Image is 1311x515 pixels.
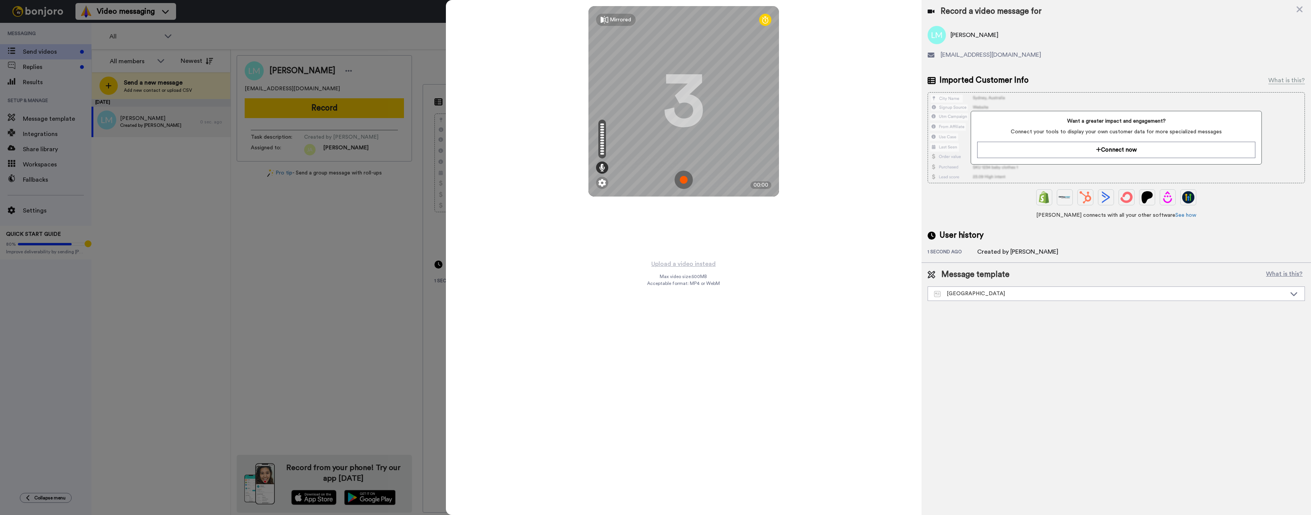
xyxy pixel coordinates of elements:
[977,247,1058,256] div: Created by [PERSON_NAME]
[33,22,131,29] p: Hi [PERSON_NAME], ​ Boost your Bonjoro view rate with this handy guide. Make sure your sending ad...
[941,269,1010,280] span: Message template
[939,75,1029,86] span: Imported Customer Info
[1162,191,1174,203] img: Drip
[977,117,1256,125] span: Want a greater impact and engagement?
[663,73,705,130] div: 3
[1038,191,1050,203] img: Shopify
[977,142,1256,158] button: Connect now
[934,291,941,297] img: Message-temps.svg
[1120,191,1133,203] img: ConvertKit
[647,280,720,286] span: Acceptable format: MP4 or WebM
[1182,191,1194,203] img: GoHighLevel
[1268,76,1305,85] div: What is this?
[977,128,1256,136] span: Connect your tools to display your own customer data for more specialized messages
[934,290,1286,297] div: [GEOGRAPHIC_DATA]
[1059,191,1071,203] img: Ontraport
[1264,269,1305,280] button: What is this?
[17,23,29,35] img: Profile image for James
[11,16,141,41] div: message notification from James, 3w ago. Hi Joseph, ​ Boost your Bonjoro view rate with this hand...
[1079,191,1091,203] img: Hubspot
[598,179,606,187] img: ic_gear.svg
[33,29,131,36] p: Message from James, sent 3w ago
[1100,191,1112,203] img: ActiveCampaign
[928,249,977,256] div: 1 second ago
[941,50,1041,59] span: [EMAIL_ADDRESS][DOMAIN_NAME]
[649,259,718,269] button: Upload a video instead
[1141,191,1153,203] img: Patreon
[1175,213,1196,218] a: See how
[939,230,984,241] span: User history
[750,181,771,189] div: 00:00
[660,273,707,280] span: Max video size: 500 MB
[675,171,693,189] img: ic_record_start.svg
[928,211,1305,219] span: [PERSON_NAME] connects with all your other software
